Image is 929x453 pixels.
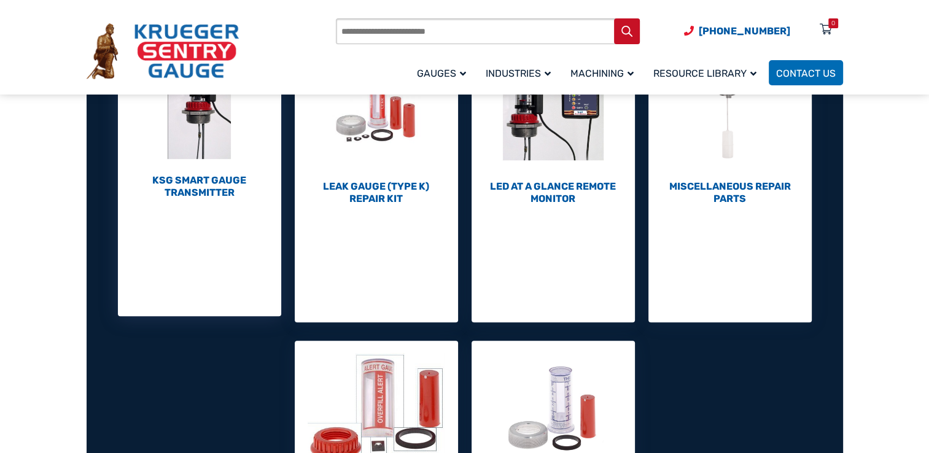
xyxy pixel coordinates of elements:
a: Contact Us [769,60,843,85]
img: Leak Gauge (Type K) Repair Kit [295,42,458,177]
span: Industries [486,68,551,79]
a: Industries [478,58,563,87]
div: 0 [831,18,835,28]
span: Gauges [417,68,466,79]
h2: LED At A Glance Remote Monitor [472,180,635,205]
a: Visit product category KSG Smart Gauge Transmitter [118,36,281,199]
img: KSG Smart Gauge Transmitter [118,36,281,171]
span: [PHONE_NUMBER] [699,25,790,37]
a: Gauges [410,58,478,87]
img: LED At A Glance Remote Monitor [472,42,635,177]
a: Visit product category LED At A Glance Remote Monitor [472,42,635,205]
h2: Leak Gauge (Type K) Repair Kit [295,180,458,205]
img: Miscellaneous Repair Parts [648,42,812,177]
span: Machining [570,68,634,79]
a: Machining [563,58,646,87]
h2: Miscellaneous Repair Parts [648,180,812,205]
span: Contact Us [776,68,836,79]
a: Visit product category Leak Gauge (Type K) Repair Kit [295,42,458,205]
a: Phone Number (920) 434-8860 [684,23,790,39]
img: Krueger Sentry Gauge [87,23,239,80]
a: Resource Library [646,58,769,87]
span: Resource Library [653,68,756,79]
a: Visit product category Miscellaneous Repair Parts [648,42,812,205]
h2: KSG Smart Gauge Transmitter [118,174,281,199]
